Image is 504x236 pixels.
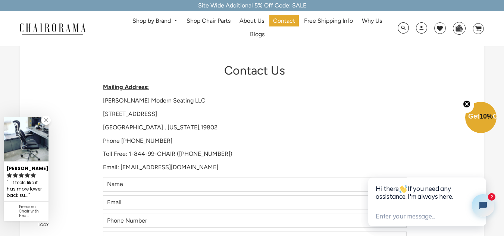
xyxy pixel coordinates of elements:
[103,63,407,78] h1: Contact Us
[19,205,46,218] div: Freedom Chair with Headrest | Blue Leather | - (Renewed)
[250,31,264,38] span: Blogs
[459,96,474,113] button: Close teaser
[19,173,24,178] svg: rating icon full
[7,163,46,172] div: [PERSON_NAME]
[129,15,181,27] a: Shop by Brand
[361,154,504,236] iframe: Tidio Chat
[236,15,268,26] a: About Us
[103,84,149,91] strong: Mailing Address:
[103,164,407,172] p: Email: [EMAIL_ADDRESS][DOMAIN_NAME]
[187,17,231,25] span: Shop Chair Parts
[273,17,295,25] span: Contact
[246,29,268,40] a: Blogs
[479,113,493,120] span: 10%
[240,17,264,25] span: About Us
[183,15,234,26] a: Shop Chair Parts
[7,179,46,199] div: ...It feels like it has more lower back support too.Â...
[304,17,353,25] span: Free Shipping Info
[103,195,407,210] input: Email
[468,113,503,120] span: Get Off
[358,15,386,26] a: Why Us
[103,214,407,228] input: Phone Number
[453,22,465,34] img: WhatsApp_Image_2024-07-12_at_16.23.01.webp
[103,110,407,118] p: [STREET_ADDRESS]
[300,15,357,26] a: Free Shipping Info
[103,177,407,192] input: Name
[122,15,393,43] nav: DesktopNavigation
[103,124,407,132] p: [GEOGRAPHIC_DATA] , [US_STATE],19802
[15,22,90,35] img: chairorama
[31,173,36,178] svg: rating icon full
[103,150,407,158] p: Toll Free: 1-844-99-CHAIR ([PHONE_NUMBER])
[465,103,497,134] div: Get10%OffClose teaser
[4,117,48,162] img: Zachary review of Freedom Chair with Headrest | Blue Leather | - (Renewed)
[25,173,30,178] svg: rating icon full
[7,173,12,178] svg: rating icon full
[103,137,407,145] p: Phone [PHONE_NUMBER]
[13,173,18,178] svg: rating icon full
[103,97,407,105] p: [PERSON_NAME] Modern Seating LLC
[269,15,299,26] a: Contact
[362,17,382,25] span: Why Us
